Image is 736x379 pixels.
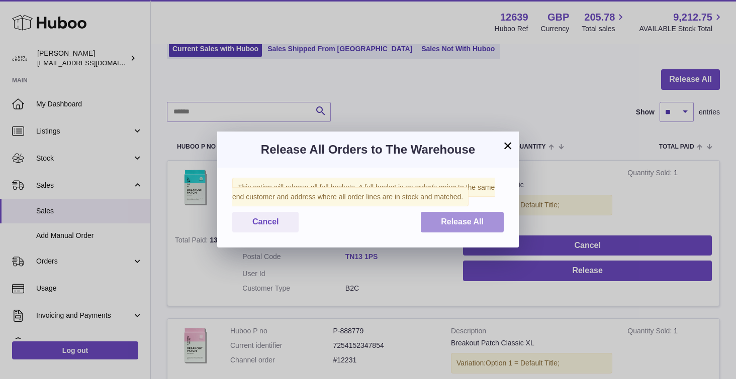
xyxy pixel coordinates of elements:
[421,212,504,232] button: Release All
[232,212,299,232] button: Cancel
[441,217,484,226] span: Release All
[232,142,504,158] h3: Release All Orders to The Warehouse
[232,178,495,206] span: This action will release all full baskets. A full basket is an order/s going to the same end cust...
[252,217,279,226] span: Cancel
[502,140,514,152] button: ×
